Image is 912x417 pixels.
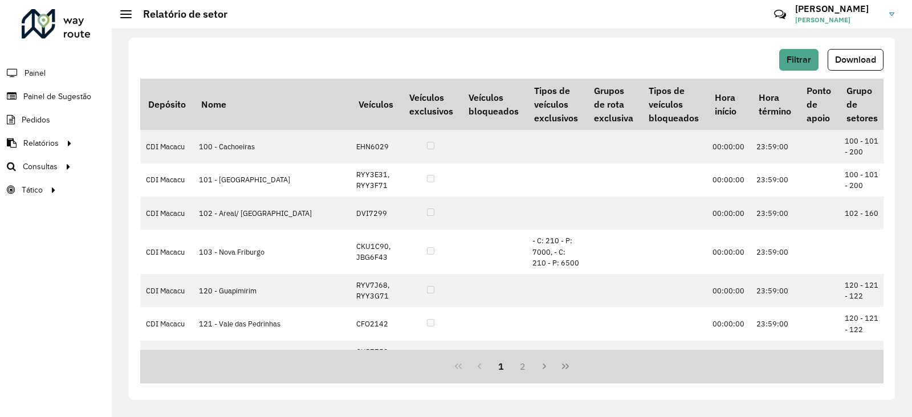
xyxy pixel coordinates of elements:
button: 2 [512,355,534,377]
td: EHN6029 [351,130,401,163]
td: 120 - 121 - 122 [839,341,886,407]
td: 120 - 121 - 122 [839,307,886,340]
span: Filtrar [787,55,811,64]
span: Download [835,55,876,64]
td: 23:59:00 [751,230,799,274]
td: 00:00:00 [707,307,751,340]
th: Hora término [751,79,799,130]
td: CDI Macacu [140,163,193,197]
td: - C: 210 - P: 7000, - C: 210 - P: 6500 [527,230,586,274]
td: CDI Macacu [140,274,193,307]
td: 23:59:00 [751,307,799,340]
td: 00:00:00 [707,130,751,163]
th: Grupos de rota exclusiva [586,79,641,130]
span: Consultas [23,161,58,173]
th: Nome [193,79,351,130]
th: Tipos de veículos bloqueados [641,79,706,130]
th: Veículos bloqueados [461,79,526,130]
td: 00:00:00 [707,341,751,407]
th: Depósito [140,79,193,130]
button: 1 [490,355,512,377]
span: [PERSON_NAME] [795,15,881,25]
td: CUJ7753, RTD5A90, RYV7G48, RYV7I28, RYY4D41 [351,341,401,407]
th: Veículos exclusivos [401,79,461,130]
td: 101 - [GEOGRAPHIC_DATA] [193,163,351,197]
th: Ponto de apoio [799,79,838,130]
span: Painel [25,67,46,79]
td: 00:00:00 [707,274,751,307]
td: CDI Macacu [140,130,193,163]
td: RYY3E31, RYY3F71 [351,163,401,197]
td: 120 - Guapimirim [193,274,351,307]
td: 00:00:00 [707,163,751,197]
span: Tático [22,184,43,196]
td: CKU1C90, JBG6F43 [351,230,401,274]
td: 122 - Magé [193,341,351,407]
td: CDI Macacu [140,230,193,274]
th: Tipos de veículos exclusivos [527,79,586,130]
td: 102 - 160 [839,197,886,230]
span: Painel de Sugestão [23,91,91,103]
td: 23:59:00 [751,341,799,407]
td: 102 - Areal/ [GEOGRAPHIC_DATA] [193,197,351,230]
td: 100 - 101 - 200 [839,130,886,163]
span: Relatórios [23,137,59,149]
td: 121 - Vale das Pedrinhas [193,307,351,340]
button: Next Page [534,355,555,377]
h2: Relatório de setor [132,8,227,21]
th: Hora início [707,79,751,130]
td: 103 - Nova Friburgo [193,230,351,274]
td: 23:59:00 [751,197,799,230]
td: CDI Macacu [140,341,193,407]
td: 23:59:00 [751,163,799,197]
td: CDI Macacu [140,197,193,230]
td: 100 - Cachoeiras [193,130,351,163]
td: 100 - 101 - 200 [839,163,886,197]
td: 23:59:00 [751,274,799,307]
td: DVI7299 [351,197,401,230]
span: Pedidos [22,114,50,126]
a: Contato Rápido [768,2,792,27]
td: 23:59:00 [751,130,799,163]
td: CFO2142 [351,307,401,340]
button: Download [828,49,883,71]
h3: [PERSON_NAME] [795,3,881,14]
td: RYV7J68, RYY3G71 [351,274,401,307]
th: Veículos [351,79,401,130]
button: Last Page [555,355,576,377]
button: Filtrar [779,49,819,71]
td: 00:00:00 [707,230,751,274]
td: 00:00:00 [707,197,751,230]
th: Grupo de setores [839,79,886,130]
td: 120 - 121 - 122 [839,274,886,307]
td: CDI Macacu [140,307,193,340]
